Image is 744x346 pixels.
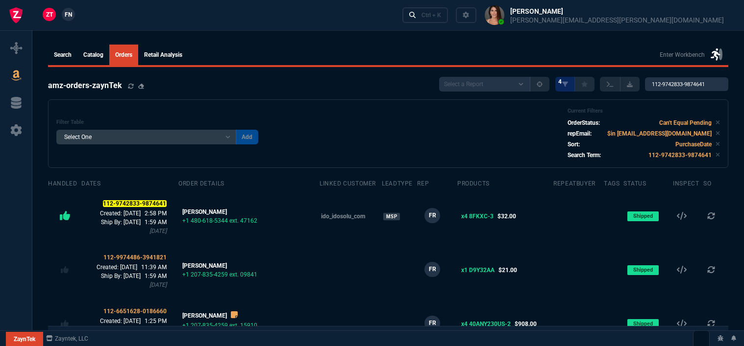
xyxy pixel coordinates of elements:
[149,228,167,234] span: [DATE]
[182,216,257,225] div: +1 480-618-5344 ext. 47162
[81,180,100,187] div: Dates
[568,118,600,127] p: OrderStatus:
[558,78,562,86] span: 4
[48,45,77,65] a: Search
[138,45,188,65] a: Retail Analysis
[417,180,429,187] div: Rep
[48,180,77,187] div: Handled
[648,152,712,159] code: 112-9742833-9874641
[627,265,659,275] span: Shipped
[145,318,167,324] span: 1:25 PM
[429,318,436,328] span: FR
[675,141,712,148] code: PurchaseDate
[645,77,728,91] input: Search
[673,180,699,187] div: Inspect
[382,180,413,187] div: LeadType
[103,308,167,315] span: 112-6651628-0186660
[568,108,720,115] h6: Current Filters
[43,334,91,343] a: msbcCompanyName
[461,320,511,328] span: x4 40ANY230US-2
[553,180,595,187] div: repeatBuyer
[141,264,167,271] span: 11:39 AM
[100,318,145,324] span: Created: [DATE]
[623,180,646,187] div: Status
[660,50,705,59] p: Enter Workbench
[515,320,537,328] span: $908.00
[457,180,490,187] div: Products
[711,47,722,63] nx-icon: Enter Workbench
[48,80,122,92] h4: amz-orders-zaynTek
[101,273,145,279] span: Ship By: [DATE]
[145,273,167,279] span: 1:59 AM
[182,312,227,319] span: [PERSON_NAME]
[182,262,227,269] span: [PERSON_NAME]
[182,208,227,215] span: [PERSON_NAME]
[321,213,365,220] a: ido_idosolu_com
[103,200,167,207] mark: 112-9742833-9874641
[627,319,659,329] span: Shipped
[149,281,167,288] span: [DATE]
[429,210,436,220] span: FR
[568,129,592,138] p: repEmail:
[568,140,580,149] p: Sort:
[604,180,620,187] div: Tags
[320,180,376,187] div: Linked Customer
[145,210,167,217] span: 2:58 PM
[109,45,138,65] a: Orders
[103,254,167,261] span: 112-9974486-3941821
[461,212,494,221] span: x4 8FKXC-3
[422,11,441,19] div: Ctrl + K
[627,211,659,221] span: Shipped
[182,321,257,330] div: +1 207-835-4259 ext. 15910
[498,266,517,275] span: $21.00
[497,212,516,221] span: $32.00
[461,266,495,275] span: x1 D9Y32AA
[65,10,72,19] span: FN
[178,180,224,187] div: Order Details
[703,180,711,187] div: SO
[145,219,167,226] span: 1:59 AM
[607,130,712,137] code: $in [EMAIL_ADDRESS][DOMAIN_NAME]
[46,10,53,19] span: ZT
[77,45,109,65] a: Catalog
[97,264,141,271] span: Created: [DATE]
[182,270,257,279] div: +1 207-835-4259 ext. 09841
[659,119,712,126] code: Can't Equal Pending
[568,151,601,160] p: Search Term:
[383,213,400,220] a: MSP
[100,210,145,217] span: Created: [DATE]
[101,219,145,226] span: Ship By: [DATE]
[56,119,258,126] h6: Filter Table
[429,264,436,274] span: FR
